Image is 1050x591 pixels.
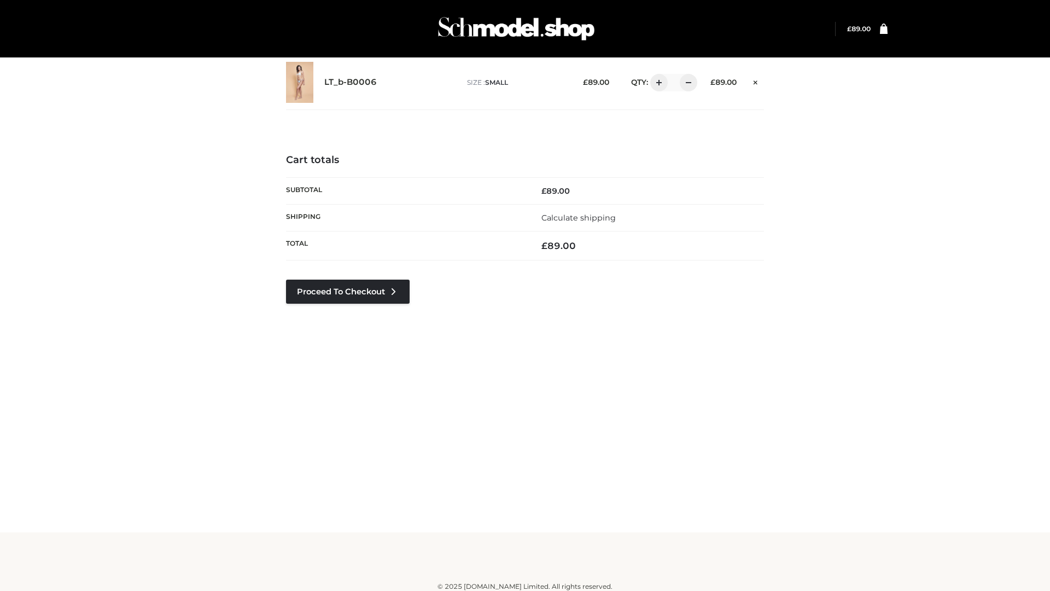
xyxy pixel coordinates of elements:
h4: Cart totals [286,154,764,166]
img: Schmodel Admin 964 [434,7,598,50]
bdi: 89.00 [710,78,737,86]
bdi: 89.00 [583,78,609,86]
bdi: 89.00 [847,25,871,33]
a: £89.00 [847,25,871,33]
th: Total [286,231,525,260]
bdi: 89.00 [541,240,576,251]
span: SMALL [485,78,508,86]
bdi: 89.00 [541,186,570,196]
a: Remove this item [748,74,764,88]
a: Proceed to Checkout [286,280,410,304]
span: £ [847,25,851,33]
a: LT_b-B0006 [324,77,377,88]
span: £ [583,78,588,86]
span: £ [541,240,547,251]
a: Calculate shipping [541,213,616,223]
span: £ [541,186,546,196]
th: Shipping [286,204,525,231]
p: size : [467,78,566,88]
div: QTY: [620,74,693,91]
span: £ [710,78,715,86]
th: Subtotal [286,177,525,204]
